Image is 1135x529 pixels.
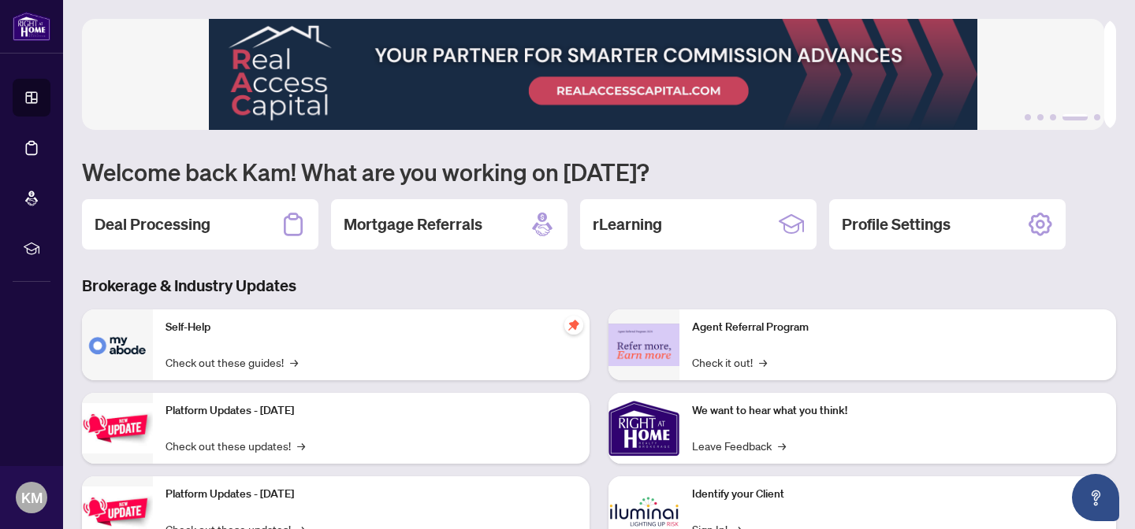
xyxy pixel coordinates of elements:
h2: rLearning [593,213,662,235]
img: Platform Updates - July 21, 2025 [82,403,153,453]
h3: Brokerage & Industry Updates [82,275,1116,297]
h2: Profile Settings [842,213,951,235]
span: pushpin [564,316,583,335]
img: Slide 3 [82,19,1104,130]
h1: Welcome back Kam! What are you working on [DATE]? [82,157,1116,187]
button: 3 [1050,114,1056,120]
p: Platform Updates - [DATE] [166,402,577,420]
button: 1 [1025,114,1031,120]
a: Check it out!→ [692,353,767,371]
p: Agent Referral Program [692,319,1103,336]
button: 2 [1037,114,1044,120]
p: Self-Help [166,319,577,336]
span: → [778,437,786,454]
button: 4 [1062,114,1088,120]
span: KM [21,486,43,509]
img: logo [13,12,50,41]
button: Open asap [1072,474,1119,521]
span: → [759,353,767,371]
a: Check out these updates!→ [166,437,305,454]
img: Agent Referral Program [608,324,679,367]
h2: Deal Processing [95,213,210,235]
span: → [297,437,305,454]
p: Platform Updates - [DATE] [166,486,577,503]
a: Check out these guides!→ [166,353,298,371]
p: Identify your Client [692,486,1103,503]
span: → [290,353,298,371]
h2: Mortgage Referrals [344,213,482,235]
button: 5 [1094,114,1100,120]
img: We want to hear what you think! [608,393,679,464]
p: We want to hear what you think! [692,402,1103,420]
a: Leave Feedback→ [692,437,786,454]
img: Self-Help [82,309,153,380]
